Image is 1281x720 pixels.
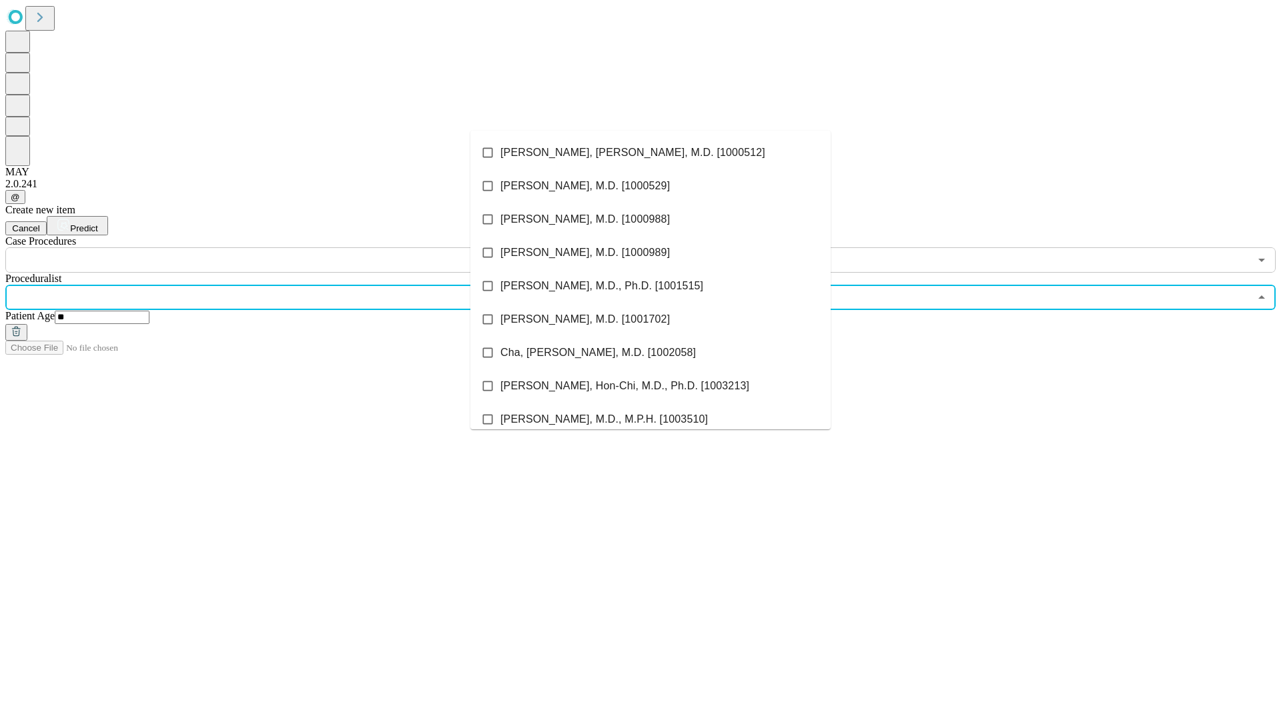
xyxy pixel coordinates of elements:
[500,411,708,427] span: [PERSON_NAME], M.D., M.P.H. [1003510]
[500,178,670,194] span: [PERSON_NAME], M.D. [1000529]
[500,345,696,361] span: Cha, [PERSON_NAME], M.D. [1002058]
[500,378,749,394] span: [PERSON_NAME], Hon-Chi, M.D., Ph.D. [1003213]
[5,204,75,215] span: Create new item
[12,223,40,233] span: Cancel
[5,273,61,284] span: Proceduralist
[47,216,108,235] button: Predict
[5,221,47,235] button: Cancel
[500,245,670,261] span: [PERSON_NAME], M.D. [1000989]
[5,190,25,204] button: @
[500,311,670,327] span: [PERSON_NAME], M.D. [1001702]
[500,145,765,161] span: [PERSON_NAME], [PERSON_NAME], M.D. [1000512]
[1252,288,1271,307] button: Close
[1252,251,1271,269] button: Open
[5,235,76,247] span: Scheduled Procedure
[5,310,55,321] span: Patient Age
[11,192,20,202] span: @
[5,166,1276,178] div: MAY
[500,211,670,227] span: [PERSON_NAME], M.D. [1000988]
[70,223,97,233] span: Predict
[500,278,703,294] span: [PERSON_NAME], M.D., Ph.D. [1001515]
[5,178,1276,190] div: 2.0.241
